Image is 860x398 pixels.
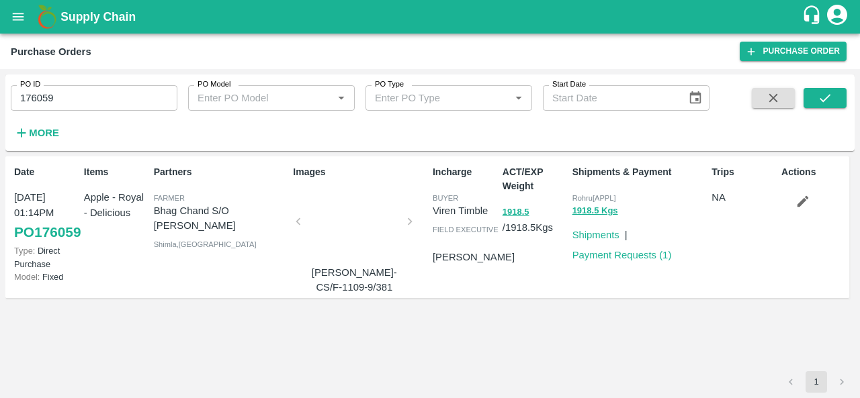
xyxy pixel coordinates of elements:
span: Model: [14,272,40,282]
div: account of current user [825,3,849,31]
p: / 1918.5 Kgs [503,204,567,235]
button: Open [510,89,527,107]
input: Enter PO Type [370,89,488,107]
p: Images [293,165,427,179]
button: Choose date [683,85,708,111]
input: Enter PO Model [192,89,311,107]
a: Purchase Order [740,42,847,61]
input: Enter PO ID [11,85,177,111]
a: Payment Requests (1) [572,250,672,260]
a: Shipments [572,230,619,240]
p: Shipments & Payment [572,165,707,179]
b: Supply Chain [60,10,136,23]
button: Open [333,89,350,107]
span: Type: [14,246,35,256]
button: page 1 [806,371,827,393]
button: More [11,121,62,144]
p: Fixed [14,270,79,283]
p: Partners [154,165,288,179]
a: PO176059 [14,220,81,244]
a: Supply Chain [60,7,802,26]
img: logo [34,3,60,30]
span: field executive [433,226,499,234]
label: PO ID [20,79,40,90]
button: 1918.5 Kgs [572,203,618,219]
p: [PERSON_NAME] [433,250,515,264]
label: Start Date [552,79,586,90]
nav: pagination navigation [778,371,855,393]
p: [PERSON_NAME]-CS/F-1109-9/381 [304,265,404,295]
button: open drawer [3,1,34,32]
input: Start Date [543,85,677,111]
p: Date [14,165,79,179]
p: ACT/EXP Weight [503,165,567,193]
strong: More [29,128,59,138]
p: Items [84,165,148,179]
div: | [619,222,628,242]
span: Rohru[APPL] [572,194,616,202]
p: Trips [712,165,776,179]
p: [DATE] 01:14PM [14,190,79,220]
span: buyer [433,194,458,202]
span: Farmer [154,194,185,202]
span: Shimla , [GEOGRAPHIC_DATA] [154,240,257,248]
label: PO Type [375,79,404,90]
p: Bhag Chand S/O [PERSON_NAME] [154,203,288,234]
p: Direct Purchase [14,244,79,270]
p: Incharge [433,165,497,179]
div: Purchase Orders [11,43,91,60]
div: customer-support [802,5,825,29]
p: Actions [781,165,846,179]
button: 1918.5 [503,205,529,220]
p: Apple - Royal - Delicious [84,190,148,220]
p: NA [712,190,776,205]
p: Viren Timble [433,203,497,218]
label: PO Model [198,79,231,90]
